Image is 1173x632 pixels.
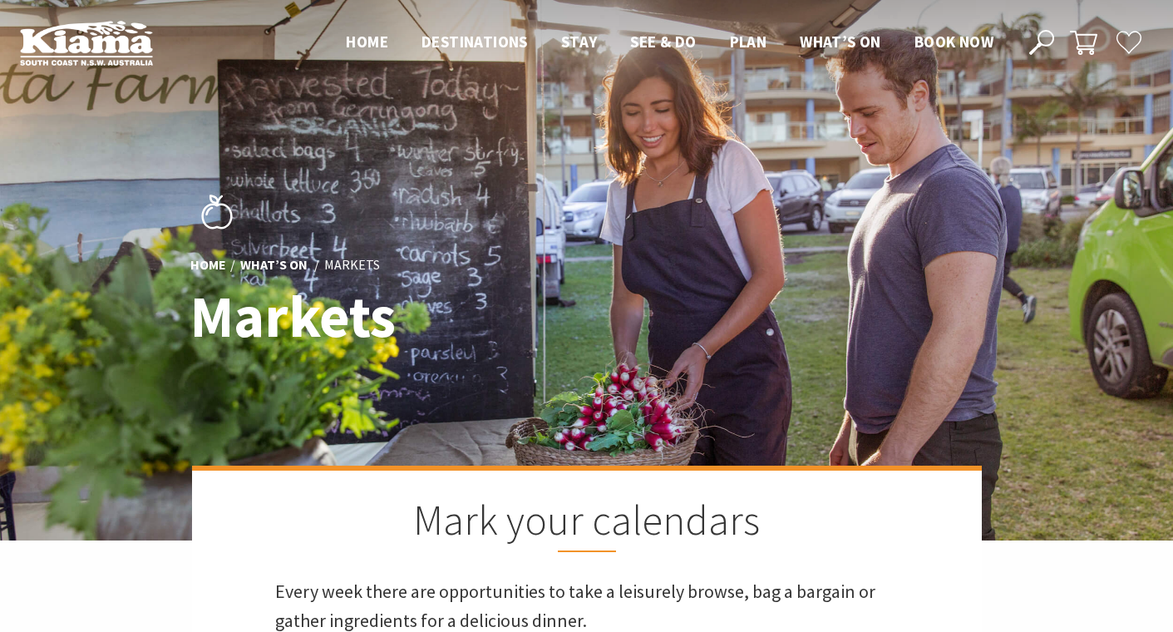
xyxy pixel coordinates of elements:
[730,32,767,52] span: Plan
[329,29,1010,57] nav: Main Menu
[346,32,388,52] span: Home
[275,496,899,552] h2: Mark your calendars
[561,32,598,52] span: Stay
[324,254,380,276] li: Markets
[190,284,660,348] h1: Markets
[914,32,993,52] span: Book now
[800,32,881,52] span: What’s On
[421,32,528,52] span: Destinations
[630,32,696,52] span: See & Do
[20,20,153,66] img: Kiama Logo
[240,256,308,274] a: What’s On
[190,256,226,274] a: Home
